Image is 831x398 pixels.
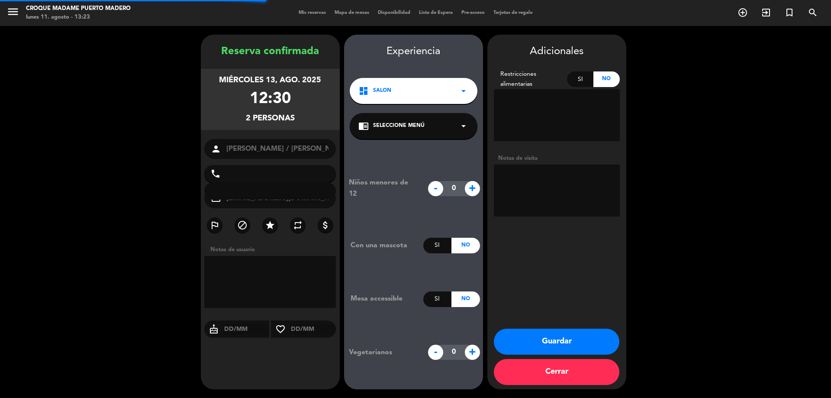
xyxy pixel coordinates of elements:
[204,324,223,334] i: cake
[494,359,619,385] button: Cerrar
[808,7,818,18] i: search
[428,181,443,196] span: -
[320,220,331,230] i: attach_money
[246,112,295,125] div: 2 personas
[209,220,220,230] i: outlined_flag
[6,5,19,21] button: menu
[494,329,619,355] button: Guardar
[494,43,620,60] div: Adicionales
[423,291,451,307] div: Si
[330,10,374,15] span: Mapa de mesas
[374,10,415,15] span: Disponibilidad
[358,86,369,96] i: dashboard
[294,10,330,15] span: Mis reservas
[6,5,19,18] i: menu
[465,345,480,360] span: +
[342,347,423,358] div: Vegetarianos
[428,345,443,360] span: -
[210,168,221,179] i: phone
[373,87,391,95] span: SALON
[567,71,593,87] div: Si
[265,220,275,230] i: star
[458,121,469,131] i: arrow_drop_down
[26,4,131,13] div: Croque Madame Puerto Madero
[373,122,425,130] span: Seleccione Menú
[271,324,290,334] i: favorite_border
[593,71,620,87] div: No
[465,181,480,196] span: +
[451,238,480,253] div: No
[451,291,480,307] div: No
[415,10,457,15] span: Lista de Espera
[211,144,221,154] i: person
[494,69,567,89] div: Restricciones alimentarias
[761,7,771,18] i: exit_to_app
[223,324,270,335] input: DD/MM
[423,238,451,253] div: Si
[494,154,620,163] div: Notas de visita
[342,177,423,200] div: Niños menores de 12
[250,87,291,112] div: 12:30
[457,10,489,15] span: Pre-acceso
[293,220,303,230] i: repeat
[206,245,340,254] div: Notas de usuario
[290,324,336,335] input: DD/MM
[784,7,795,18] i: turned_in_not
[219,74,321,87] div: miércoles 13, ago. 2025
[344,240,423,251] div: Con una mascota
[489,10,537,15] span: Tarjetas de regalo
[26,13,131,22] div: lunes 11. agosto - 13:23
[738,7,748,18] i: add_circle_outline
[344,43,483,60] div: Experiencia
[344,293,423,304] div: Mesa accessible
[458,86,469,96] i: arrow_drop_down
[201,43,340,60] div: Reserva confirmada
[358,121,369,131] i: chrome_reader_mode
[237,220,248,230] i: block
